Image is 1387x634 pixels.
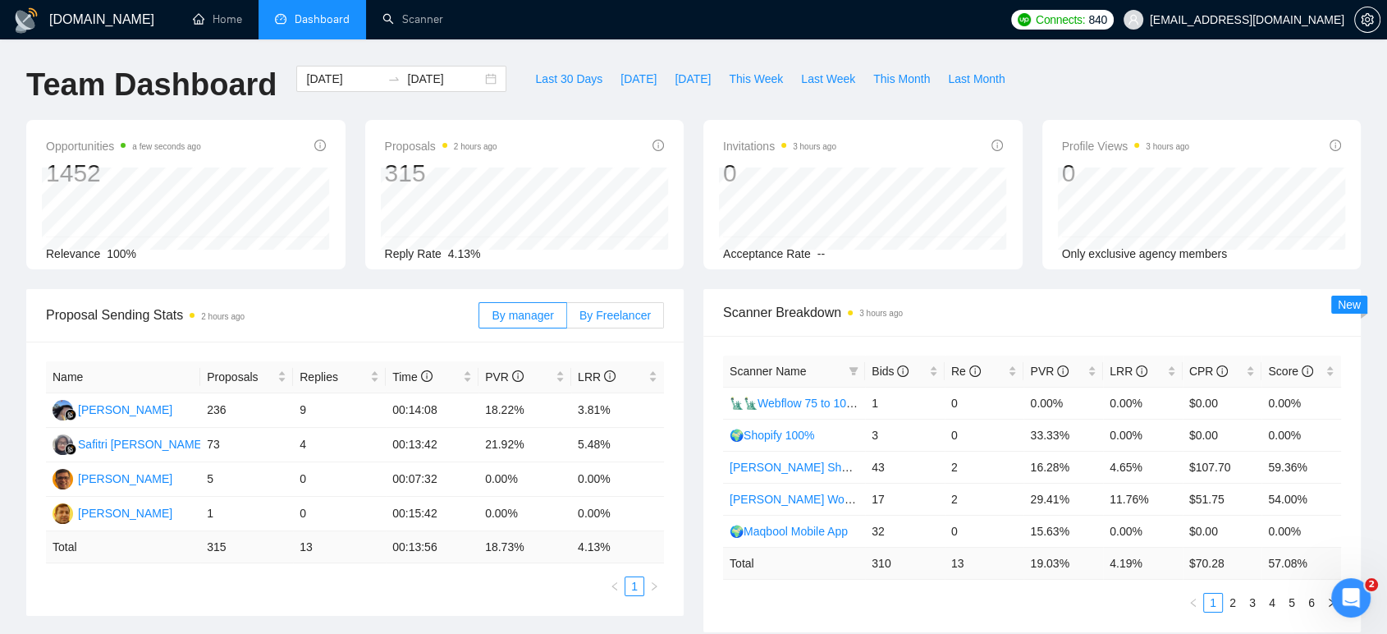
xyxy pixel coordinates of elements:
[1321,593,1341,613] li: Next Page
[865,419,945,451] td: 3
[1023,451,1103,483] td: 16.28%
[385,158,497,189] div: 315
[652,140,664,151] span: info-circle
[1326,598,1336,608] span: right
[293,428,386,462] td: 4
[1128,14,1139,25] span: user
[991,140,1003,151] span: info-circle
[951,365,981,378] span: Re
[1302,365,1313,377] span: info-circle
[65,409,76,420] img: gigradar-bm.png
[1189,365,1228,378] span: CPR
[1268,365,1312,378] span: Score
[53,469,73,489] img: SA
[1030,365,1069,378] span: PVR
[1183,593,1203,613] li: Previous Page
[454,142,497,151] time: 2 hours ago
[46,247,100,260] span: Relevance
[1261,419,1341,451] td: 0.00%
[1188,598,1198,608] span: left
[620,70,657,88] span: [DATE]
[200,361,293,393] th: Proposals
[200,462,293,497] td: 5
[526,66,611,92] button: Last 30 Days
[865,483,945,515] td: 17
[65,443,76,455] img: gigradar-bm.png
[729,70,783,88] span: This Week
[730,493,910,506] a: [PERSON_NAME] WordPress 75%
[293,393,386,428] td: 9
[193,12,242,26] a: homeHome
[1023,387,1103,419] td: 0.00%
[53,437,205,450] a: SLSafitri [PERSON_NAME]
[897,365,909,377] span: info-circle
[1321,593,1341,613] button: right
[1146,142,1189,151] time: 3 hours ago
[945,547,1024,579] td: 13
[1088,11,1106,29] span: 840
[46,158,201,189] div: 1452
[1263,594,1281,612] a: 4
[300,368,367,386] span: Replies
[53,503,73,524] img: SU
[485,370,524,384] span: PVR
[1243,593,1262,613] li: 3
[293,462,386,497] td: 0
[1338,298,1361,311] span: New
[1261,515,1341,547] td: 0.00%
[314,140,326,151] span: info-circle
[46,361,200,393] th: Name
[730,461,937,474] a: [PERSON_NAME] Shopify 75% to 100%
[385,247,442,260] span: Reply Rate
[1023,483,1103,515] td: 29.41%
[421,370,433,382] span: info-circle
[1103,419,1183,451] td: 0.00%
[666,66,720,92] button: [DATE]
[382,12,443,26] a: searchScanner
[53,400,73,420] img: AA
[579,309,651,322] span: By Freelancer
[945,387,1024,419] td: 0
[723,247,811,260] span: Acceptance Rate
[53,434,73,455] img: SL
[53,506,172,519] a: SU[PERSON_NAME]
[1036,11,1085,29] span: Connects:
[293,361,386,393] th: Replies
[730,429,814,442] a: 🌍Shopify 100%
[478,462,571,497] td: 0.00%
[605,577,625,596] li: Previous Page
[387,72,401,85] span: swap-right
[1183,419,1262,451] td: $0.00
[387,72,401,85] span: to
[1183,387,1262,419] td: $0.00
[730,365,806,378] span: Scanner Name
[207,368,274,386] span: Proposals
[1223,593,1243,613] li: 2
[969,365,981,377] span: info-circle
[407,70,482,88] input: End date
[386,497,478,531] td: 00:15:42
[845,359,862,384] span: filter
[53,471,172,485] a: SA[PERSON_NAME]
[793,142,836,151] time: 3 hours ago
[644,577,664,596] li: Next Page
[1018,13,1031,26] img: upwork-logo.png
[730,525,848,538] a: 🌍Maqbool Mobile App
[604,370,616,382] span: info-circle
[478,393,571,428] td: 18.22%
[859,309,903,318] time: 3 hours ago
[1243,594,1261,612] a: 3
[571,462,664,497] td: 0.00%
[571,428,664,462] td: 5.48%
[849,366,858,376] span: filter
[1103,515,1183,547] td: 0.00%
[864,66,939,92] button: This Month
[478,428,571,462] td: 21.92%
[792,66,864,92] button: Last Week
[1282,593,1302,613] li: 5
[448,247,481,260] span: 4.13%
[1023,515,1103,547] td: 15.63%
[13,7,39,34] img: logo
[571,531,664,563] td: 4.13 %
[723,547,865,579] td: Total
